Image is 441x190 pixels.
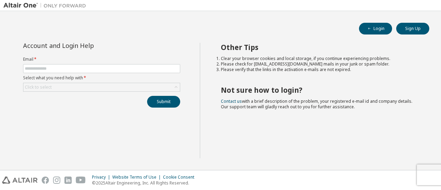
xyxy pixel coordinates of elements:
[163,174,198,180] div: Cookie Consent
[64,177,72,184] img: linkedin.svg
[53,177,60,184] img: instagram.svg
[42,177,49,184] img: facebook.svg
[23,57,180,62] label: Email
[147,96,180,108] button: Submit
[23,43,149,48] div: Account and Login Help
[92,180,198,186] p: © 2025 Altair Engineering, Inc. All Rights Reserved.
[23,83,180,91] div: Click to select
[221,86,417,94] h2: Not sure how to login?
[23,75,180,81] label: Select what you need help with
[396,23,429,34] button: Sign Up
[221,98,242,104] a: Contact us
[2,177,38,184] img: altair_logo.svg
[112,174,163,180] div: Website Terms of Use
[221,98,412,110] span: with a brief description of the problem, your registered e-mail id and company details. Our suppo...
[3,2,90,9] img: Altair One
[221,43,417,52] h2: Other Tips
[359,23,392,34] button: Login
[221,56,417,61] li: Clear your browser cookies and local storage, if you continue experiencing problems.
[25,84,52,90] div: Click to select
[92,174,112,180] div: Privacy
[221,67,417,72] li: Please verify that the links in the activation e-mails are not expired.
[76,177,86,184] img: youtube.svg
[221,61,417,67] li: Please check for [EMAIL_ADDRESS][DOMAIN_NAME] mails in your junk or spam folder.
